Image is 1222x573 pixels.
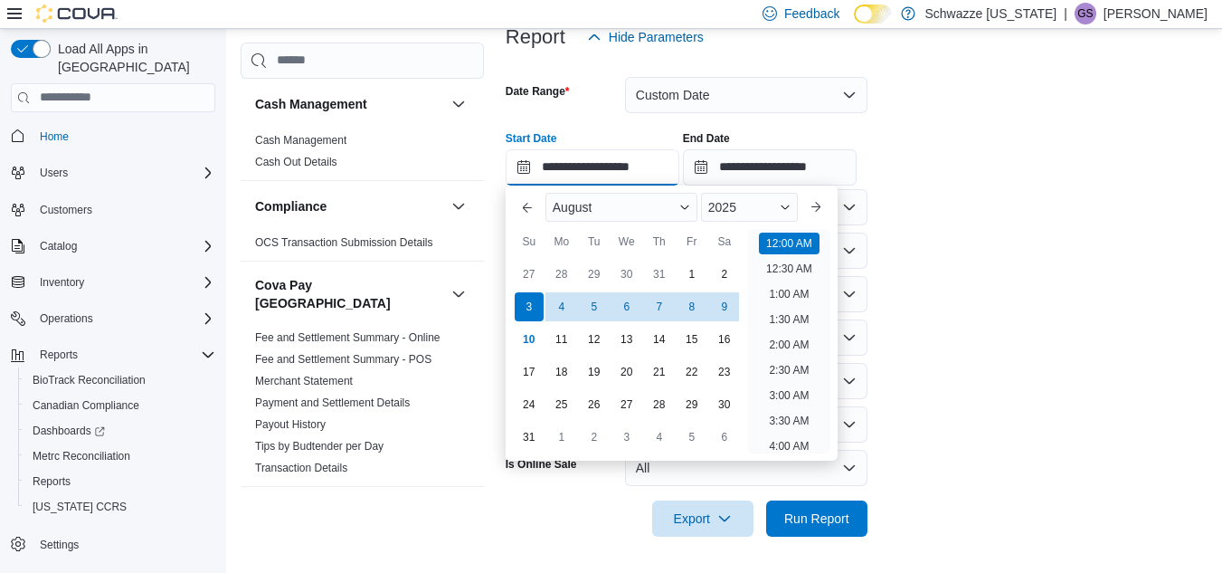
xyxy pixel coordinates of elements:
[1075,3,1096,24] div: Gulzar Sayall
[255,396,410,409] a: Payment and Settlement Details
[255,276,444,312] h3: Cova Pay [GEOGRAPHIC_DATA]
[33,235,215,257] span: Catalog
[33,474,71,489] span: Reports
[4,270,223,295] button: Inventory
[33,373,146,387] span: BioTrack Reconciliation
[612,325,641,354] div: day-13
[609,28,704,46] span: Hide Parameters
[784,510,849,528] span: Run Report
[33,344,85,366] button: Reports
[40,129,69,144] span: Home
[547,358,576,387] div: day-18
[710,292,739,321] div: day-9
[18,444,223,469] button: Metrc Reconciliation
[255,134,346,147] a: Cash Management
[553,200,592,215] span: August
[255,439,384,454] span: Tips by Budtender per Day
[645,292,674,321] div: day-7
[710,423,739,452] div: day-6
[612,292,641,321] div: day-6
[612,227,641,256] div: We
[255,461,347,475] span: Transaction Details
[255,417,326,432] span: Payout History
[33,424,105,438] span: Dashboards
[580,292,609,321] div: day-5
[1077,3,1093,24] span: GS
[40,166,68,180] span: Users
[612,390,641,419] div: day-27
[18,494,223,520] button: [US_STATE] CCRS
[255,197,444,215] button: Compliance
[40,311,93,326] span: Operations
[18,418,223,444] a: Dashboards
[241,232,484,261] div: Compliance
[683,149,857,186] input: Press the down key to open a popover containing a calendar.
[784,5,839,23] span: Feedback
[677,227,706,256] div: Fr
[33,449,130,463] span: Metrc Reconciliation
[762,309,816,330] li: 1:30 AM
[547,390,576,419] div: day-25
[762,410,816,432] li: 3:30 AM
[33,500,127,514] span: [US_STATE] CCRS
[762,435,816,457] li: 4:00 AM
[33,198,215,221] span: Customers
[255,374,353,388] span: Merchant Statement
[33,308,215,329] span: Operations
[25,471,215,492] span: Reports
[612,358,641,387] div: day-20
[710,358,739,387] div: day-23
[18,393,223,418] button: Canadian Compliance
[515,325,544,354] div: day-10
[625,77,867,113] button: Custom Date
[506,131,557,146] label: Start Date
[645,423,674,452] div: day-4
[513,193,542,222] button: Previous Month
[701,193,798,222] div: Button. Open the year selector. 2025 is currently selected.
[18,368,223,393] button: BioTrack Reconciliation
[4,234,223,259] button: Catalog
[515,423,544,452] div: day-31
[255,331,440,344] a: Fee and Settlement Summary - Online
[842,244,857,258] button: Open list of options
[506,149,679,186] input: Press the down key to enter a popover containing a calendar. Press the escape key to close the po...
[506,84,570,99] label: Date Range
[33,272,215,293] span: Inventory
[4,342,223,368] button: Reports
[255,95,444,113] button: Cash Management
[547,227,576,256] div: Mo
[448,196,469,217] button: Compliance
[513,258,741,454] div: August, 2025
[677,423,706,452] div: day-5
[748,229,830,454] ul: Time
[645,325,674,354] div: day-14
[448,501,469,523] button: Cova Pay US
[580,260,609,289] div: day-29
[580,390,609,419] div: day-26
[547,325,576,354] div: day-11
[708,200,736,215] span: 2025
[4,123,223,149] button: Home
[25,395,147,416] a: Canadian Compliance
[33,162,75,184] button: Users
[1064,3,1067,24] p: |
[4,530,223,557] button: Settings
[545,193,697,222] div: Button. Open the month selector. August is currently selected.
[4,160,223,186] button: Users
[580,358,609,387] div: day-19
[762,359,816,381] li: 2:30 AM
[547,260,576,289] div: day-28
[710,227,739,256] div: Sa
[255,330,440,345] span: Fee and Settlement Summary - Online
[255,197,327,215] h3: Compliance
[40,239,77,253] span: Catalog
[255,156,337,168] a: Cash Out Details
[580,19,711,55] button: Hide Parameters
[759,233,819,254] li: 12:00 AM
[506,457,577,472] label: Is Online Sale
[448,93,469,115] button: Cash Management
[33,398,139,413] span: Canadian Compliance
[33,126,76,148] a: Home
[645,260,674,289] div: day-31
[40,275,84,290] span: Inventory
